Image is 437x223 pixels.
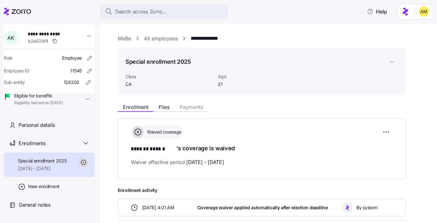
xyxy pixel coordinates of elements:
[218,73,282,80] span: Age
[218,81,282,87] span: 21
[4,79,25,86] span: Sub-entity
[159,104,170,110] span: Files
[144,35,178,43] a: All employees
[19,139,45,147] span: Enrollments
[7,35,14,40] span: A K
[118,35,131,43] a: MeBe
[4,55,12,61] span: Role
[125,58,191,66] h1: Special enrollment 2025
[145,129,181,135] span: Waived coverage
[28,183,60,190] span: New enrollment
[356,204,377,211] span: By system
[19,121,55,129] span: Personal details
[125,73,213,80] span: Class
[4,68,29,74] span: Employee ID
[62,55,82,61] span: Employee
[186,158,224,166] span: [DATE] - [DATE]
[64,79,79,86] span: 126202
[28,38,48,44] span: b2a82bf4
[197,204,328,211] span: Coverage waiver applied automatically after election deadline
[419,6,429,17] img: dfaaf2f2725e97d5ef9e82b99e83f4d7
[131,158,224,166] span: Waiver effective period
[14,93,63,99] span: Eligible for benefits
[19,201,51,209] span: General notes
[18,165,67,172] span: [DATE] - [DATE]
[115,8,167,16] span: Search across Zorro...
[367,8,387,15] span: Help
[125,81,213,87] span: CA
[142,204,174,211] span: [DATE] 4:01 AM
[70,68,82,74] span: 11545
[100,4,228,19] button: Search across Zorro...
[131,144,393,153] h1: 's coverage is waived
[180,104,203,110] span: Payments
[123,104,148,110] span: Enrollment
[14,100,63,106] span: Eligibility started on [DATE]
[118,187,406,194] span: Enrollment activity
[362,5,392,18] button: Help
[18,158,67,164] span: Special enrollment 2025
